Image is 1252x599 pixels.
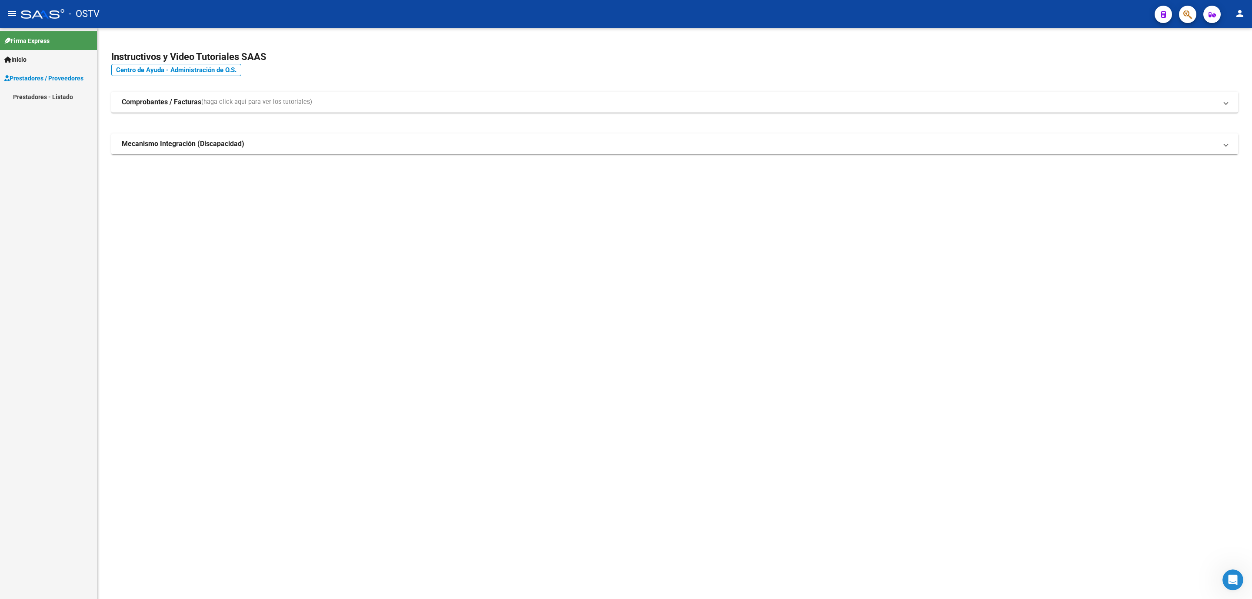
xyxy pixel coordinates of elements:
[4,36,50,46] span: Firma Express
[4,55,27,64] span: Inicio
[7,8,17,19] mat-icon: menu
[122,139,244,149] strong: Mecanismo Integración (Discapacidad)
[111,49,1238,65] h2: Instructivos y Video Tutoriales SAAS
[201,97,312,107] span: (haga click aquí para ver los tutoriales)
[1222,569,1243,590] iframe: Intercom live chat
[111,64,241,76] a: Centro de Ayuda - Administración de O.S.
[111,92,1238,113] mat-expansion-panel-header: Comprobantes / Facturas(haga click aquí para ver los tutoriales)
[4,73,83,83] span: Prestadores / Proveedores
[122,97,201,107] strong: Comprobantes / Facturas
[111,133,1238,154] mat-expansion-panel-header: Mecanismo Integración (Discapacidad)
[69,4,100,23] span: - OSTV
[1235,8,1245,19] mat-icon: person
